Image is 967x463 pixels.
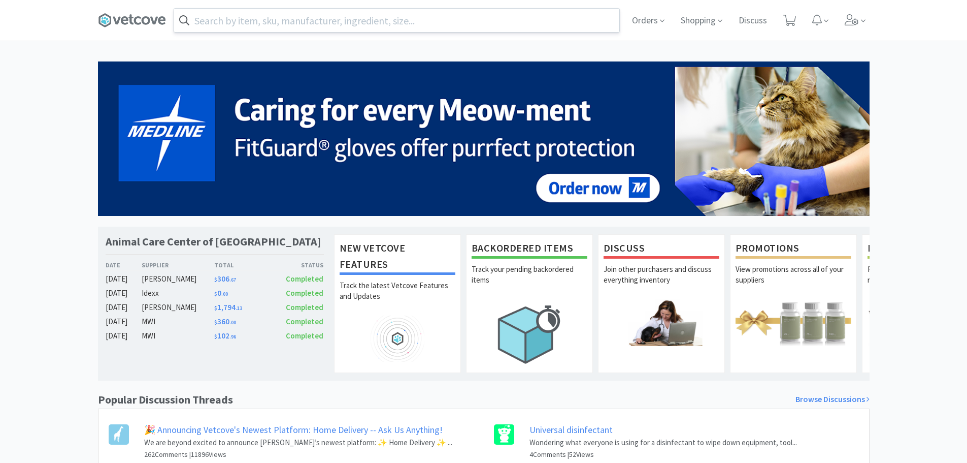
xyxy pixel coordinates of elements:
[142,301,214,314] div: [PERSON_NAME]
[229,333,236,340] span: . 96
[340,240,455,275] h1: New Vetcove Features
[795,393,870,406] a: Browse Discussions
[174,9,619,32] input: Search by item, sku, manufacturer, ingredient, size...
[466,234,593,373] a: Backordered ItemsTrack your pending backordered items
[736,240,851,259] h1: Promotions
[730,234,857,373] a: PromotionsView promotions across all of your suppliers
[472,240,587,259] h1: Backordered Items
[144,424,443,436] a: 🎉 Announcing Vetcove's Newest Platform: Home Delivery -- Ask Us Anything!
[735,16,771,25] a: Discuss
[106,330,142,342] div: [DATE]
[229,319,236,326] span: . 00
[334,234,461,373] a: New Vetcove FeaturesTrack the latest Vetcove Features and Updates
[736,264,851,299] p: View promotions across all of your suppliers
[106,316,142,328] div: [DATE]
[604,264,719,299] p: Join other purchasers and discuss everything inventory
[286,317,323,326] span: Completed
[736,299,851,346] img: hero_promotions.png
[106,273,142,285] div: [DATE]
[144,437,452,449] p: We are beyond excited to announce [PERSON_NAME]’s newest platform: ✨ Home Delivery ✨ ...
[106,330,324,342] a: [DATE]MWI$102.96Completed
[106,301,142,314] div: [DATE]
[236,305,242,312] span: . 13
[98,391,233,409] h1: Popular Discussion Threads
[221,291,228,297] span: . 00
[214,288,228,298] span: 0
[106,316,324,328] a: [DATE]MWI$360.00Completed
[142,316,214,328] div: MWI
[214,291,217,297] span: $
[472,264,587,299] p: Track your pending backordered items
[604,240,719,259] h1: Discuss
[529,449,797,460] h6: 4 Comments | 52 Views
[286,274,323,284] span: Completed
[286,288,323,298] span: Completed
[214,317,236,326] span: 360
[106,301,324,314] a: [DATE][PERSON_NAME]$1,794.13Completed
[214,333,217,340] span: $
[214,274,236,284] span: 306
[269,260,324,270] div: Status
[142,273,214,285] div: [PERSON_NAME]
[286,331,323,341] span: Completed
[214,302,242,312] span: 1,794
[106,260,142,270] div: Date
[286,302,323,312] span: Completed
[340,316,455,362] img: hero_feature_roadmap.png
[340,280,455,316] p: Track the latest Vetcove Features and Updates
[106,273,324,285] a: [DATE][PERSON_NAME]$306.67Completed
[472,299,587,369] img: hero_backorders.png
[106,287,324,299] a: [DATE]Idexx$0.00Completed
[214,319,217,326] span: $
[142,260,214,270] div: Supplier
[106,234,321,249] h1: Animal Care Center of [GEOGRAPHIC_DATA]
[214,260,269,270] div: Total
[598,234,725,373] a: DiscussJoin other purchasers and discuss everything inventory
[604,299,719,346] img: hero_discuss.png
[214,276,217,283] span: $
[529,424,613,436] a: Universal disinfectant
[106,287,142,299] div: [DATE]
[529,437,797,449] p: Wondering what everyone is using for a disinfectant to wipe down equipment, tool...
[214,331,236,341] span: 102
[142,287,214,299] div: Idexx
[229,276,236,283] span: . 67
[142,330,214,342] div: MWI
[98,61,870,216] img: 5b85490d2c9a43ef9873369d65f5cc4c_481.png
[144,449,452,460] h6: 262 Comments | 11896 Views
[214,305,217,312] span: $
